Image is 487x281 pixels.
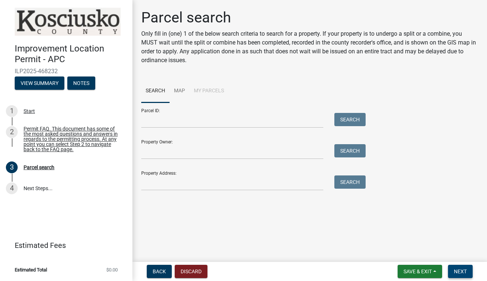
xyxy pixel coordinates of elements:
[15,8,121,36] img: Kosciusko County, Indiana
[454,268,467,274] span: Next
[404,268,432,274] span: Save & Exit
[170,79,189,103] a: Map
[67,81,95,86] wm-modal-confirm: Notes
[106,267,118,272] span: $0.00
[67,77,95,90] button: Notes
[334,175,366,189] button: Search
[6,182,18,194] div: 4
[24,109,35,114] div: Start
[6,126,18,138] div: 2
[141,29,478,65] p: Only fill in (one) 1 of the below search criteria to search for a property. If your property is t...
[334,113,366,126] button: Search
[15,43,127,65] h4: Improvement Location Permit - APC
[141,9,478,26] h1: Parcel search
[141,79,170,103] a: Search
[398,265,442,278] button: Save & Exit
[6,238,121,253] a: Estimated Fees
[15,77,64,90] button: View Summary
[15,81,64,86] wm-modal-confirm: Summary
[153,268,166,274] span: Back
[334,144,366,157] button: Search
[24,165,54,170] div: Parcel search
[448,265,473,278] button: Next
[6,161,18,173] div: 3
[15,68,118,75] span: ILP2025-468232
[24,126,121,152] div: Permit FAQ. This document has some of the most asked questions and answers in regards to the perm...
[6,105,18,117] div: 1
[15,267,47,272] span: Estimated Total
[147,265,172,278] button: Back
[175,265,207,278] button: Discard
